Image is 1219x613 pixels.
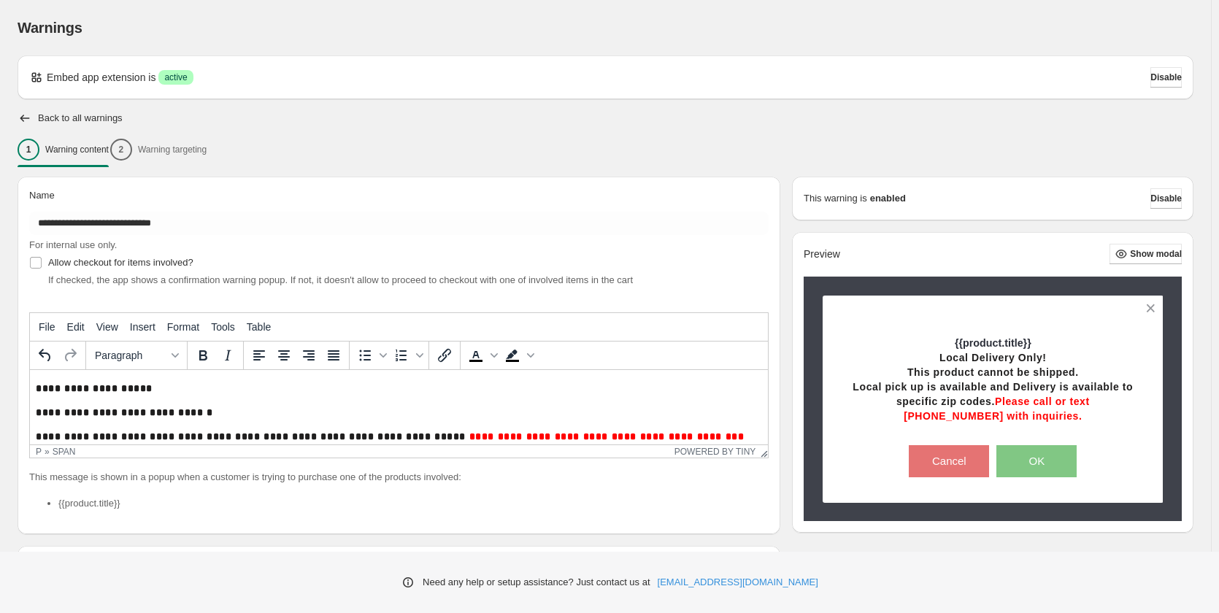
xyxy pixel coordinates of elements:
button: Undo [33,343,58,368]
div: p [36,447,42,457]
button: Italic [215,343,240,368]
button: Insert/edit link [432,343,457,368]
span: If checked, the app shows a confirmation warning popup. If not, it doesn't allow to proceed to ch... [48,274,633,285]
span: Name [29,190,55,201]
li: {{product.title}} [58,496,769,511]
button: Justify [321,343,346,368]
div: Text color [464,343,500,368]
span: Format [167,321,199,333]
div: Numbered list [389,343,426,368]
span: Local Delivery Only! [939,352,1047,363]
span: This product cannot be shipped. [907,366,1079,378]
span: Paragraph [95,350,166,361]
button: Align left [247,343,272,368]
span: Allow checkout for items involved? [48,257,193,268]
div: » [45,447,50,457]
strong: enabled [870,191,906,206]
h2: Back to all warnings [38,112,123,124]
span: Insert [130,321,155,333]
button: Align center [272,343,296,368]
button: Show modal [1110,244,1182,264]
span: Disable [1150,72,1182,83]
span: View [96,321,118,333]
h2: Preview [804,248,840,261]
span: active [164,72,187,83]
p: Warning content [45,144,109,155]
div: 1 [18,139,39,161]
a: [EMAIL_ADDRESS][DOMAIN_NAME] [658,575,818,590]
strong: {{product.title}} [955,337,1031,349]
span: File [39,321,55,333]
div: Bullet list [353,343,389,368]
span: Local pick up is available and Delivery is available to specific zip codes. [853,381,1133,407]
p: This message is shown in a popup when a customer is trying to purchase one of the products involved: [29,470,769,485]
span: Warnings [18,20,82,36]
p: This warning is [804,191,867,206]
div: Background color [500,343,537,368]
button: Formats [89,343,184,368]
a: Powered by Tiny [674,447,756,457]
span: Table [247,321,271,333]
button: 1Warning content [18,134,109,165]
span: Show modal [1130,248,1182,260]
div: span [53,447,76,457]
button: Disable [1150,188,1182,209]
button: OK [996,445,1077,477]
p: Embed app extension is [47,70,155,85]
button: Cancel [909,445,989,477]
span: Tools [211,321,235,333]
button: Bold [191,343,215,368]
span: Please call or text [PHONE_NUMBER] with inquiries. [904,396,1090,422]
span: Edit [67,321,85,333]
iframe: Rich Text Area [30,370,768,444]
button: Redo [58,343,82,368]
button: Align right [296,343,321,368]
span: Disable [1150,193,1182,204]
button: Disable [1150,67,1182,88]
span: For internal use only. [29,239,117,250]
div: Resize [755,445,768,458]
